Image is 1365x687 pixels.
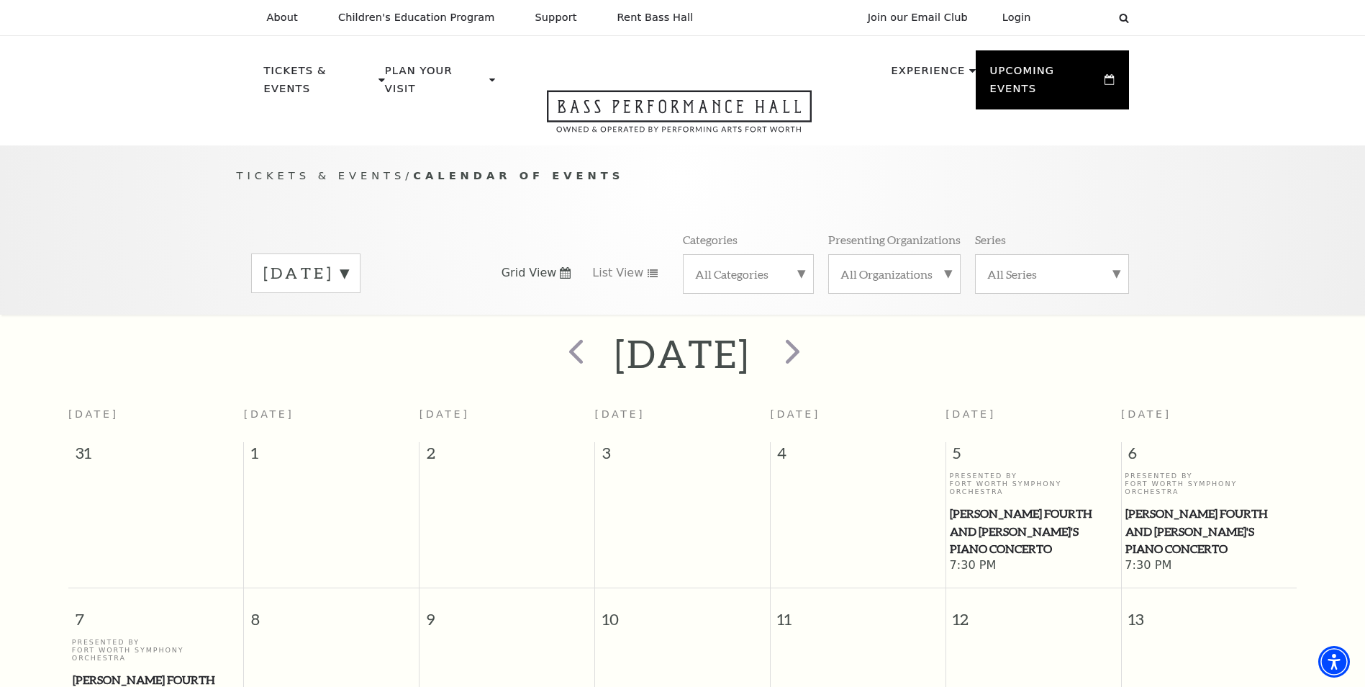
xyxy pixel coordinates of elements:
[1122,442,1297,471] span: 6
[68,588,243,638] span: 7
[1122,588,1297,638] span: 13
[695,266,802,282] label: All Categories
[950,505,1116,558] span: [PERSON_NAME] Fourth and [PERSON_NAME]'s Piano Concerto
[945,408,996,420] span: [DATE]
[1125,505,1292,558] span: [PERSON_NAME] Fourth and [PERSON_NAME]'s Piano Concerto
[535,12,577,24] p: Support
[946,442,1121,471] span: 5
[244,408,294,420] span: [DATE]
[595,588,770,638] span: 10
[987,266,1117,282] label: All Series
[946,588,1121,638] span: 12
[615,331,750,377] h2: [DATE]
[1125,505,1293,558] a: Brahms Fourth and Grieg's Piano Concerto
[592,265,643,281] span: List View
[771,588,945,638] span: 11
[338,12,495,24] p: Children's Education Program
[1318,646,1350,678] div: Accessibility Menu
[413,169,624,181] span: Calendar of Events
[617,12,694,24] p: Rent Bass Hall
[237,167,1129,185] p: /
[949,472,1117,496] p: Presented By Fort Worth Symphony Orchestra
[595,408,645,420] span: [DATE]
[263,262,348,284] label: [DATE]
[420,588,594,638] span: 9
[420,408,470,420] span: [DATE]
[891,62,965,88] p: Experience
[68,408,119,420] span: [DATE]
[595,442,770,471] span: 3
[237,169,406,181] span: Tickets & Events
[244,588,419,638] span: 8
[68,442,243,471] span: 31
[828,232,961,247] p: Presenting Organizations
[683,232,738,247] p: Categories
[949,558,1117,574] span: 7:30 PM
[267,12,298,24] p: About
[420,442,594,471] span: 2
[975,232,1006,247] p: Series
[502,265,557,281] span: Grid View
[764,328,817,380] button: next
[244,442,419,471] span: 1
[385,62,486,106] p: Plan Your Visit
[1125,558,1293,574] span: 7:30 PM
[840,266,948,282] label: All Organizations
[72,638,240,663] p: Presented By Fort Worth Symphony Orchestra
[990,62,1102,106] p: Upcoming Events
[771,442,945,471] span: 4
[1121,408,1171,420] span: [DATE]
[949,505,1117,558] a: Brahms Fourth and Grieg's Piano Concerto
[1125,472,1293,496] p: Presented By Fort Worth Symphony Orchestra
[770,408,820,420] span: [DATE]
[264,62,376,106] p: Tickets & Events
[495,90,863,145] a: Open this option
[548,328,601,380] button: prev
[1054,11,1105,24] select: Select:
